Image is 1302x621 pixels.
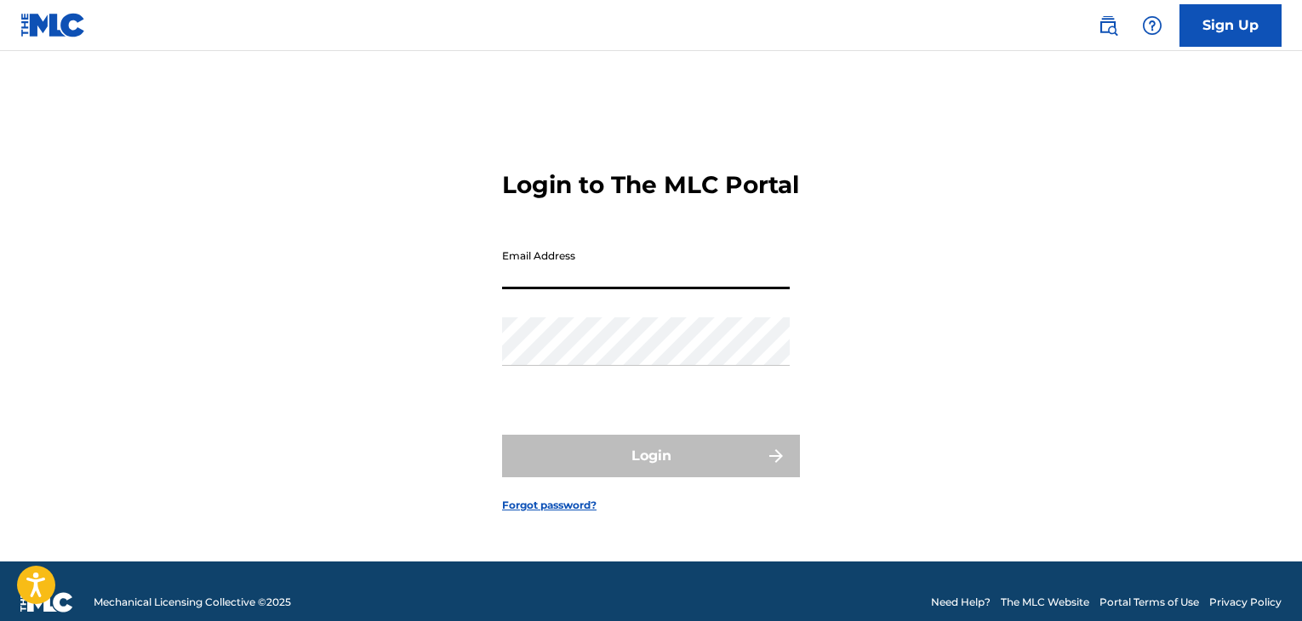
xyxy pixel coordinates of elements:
img: search [1098,15,1118,36]
a: Portal Terms of Use [1099,595,1199,610]
a: Forgot password? [502,498,597,513]
a: Need Help? [931,595,991,610]
a: Privacy Policy [1209,595,1282,610]
a: Public Search [1091,9,1125,43]
a: The MLC Website [1001,595,1089,610]
img: MLC Logo [20,13,86,37]
img: logo [20,592,73,612]
h3: Login to The MLC Portal [502,170,799,200]
span: Mechanical Licensing Collective © 2025 [94,595,291,610]
a: Sign Up [1179,4,1282,47]
img: help [1142,15,1162,36]
div: Help [1135,9,1169,43]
